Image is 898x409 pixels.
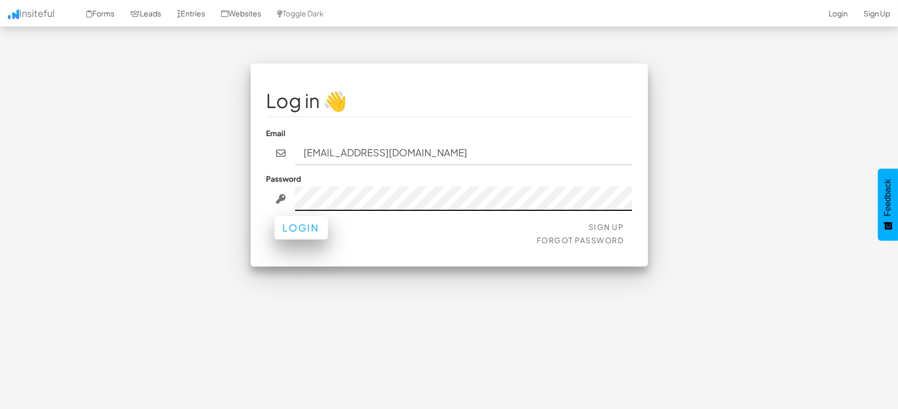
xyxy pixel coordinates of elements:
a: Forgot Password [537,235,624,245]
a: Sign Up [589,222,624,232]
span: Feedback [883,179,893,216]
h1: Log in 👋 [266,90,632,111]
label: Password [266,173,301,184]
label: Email [266,128,286,138]
button: Login [274,216,328,239]
img: icon.png [8,10,19,19]
button: Feedback - Show survey [878,168,898,241]
input: john@doe.com [295,141,632,165]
